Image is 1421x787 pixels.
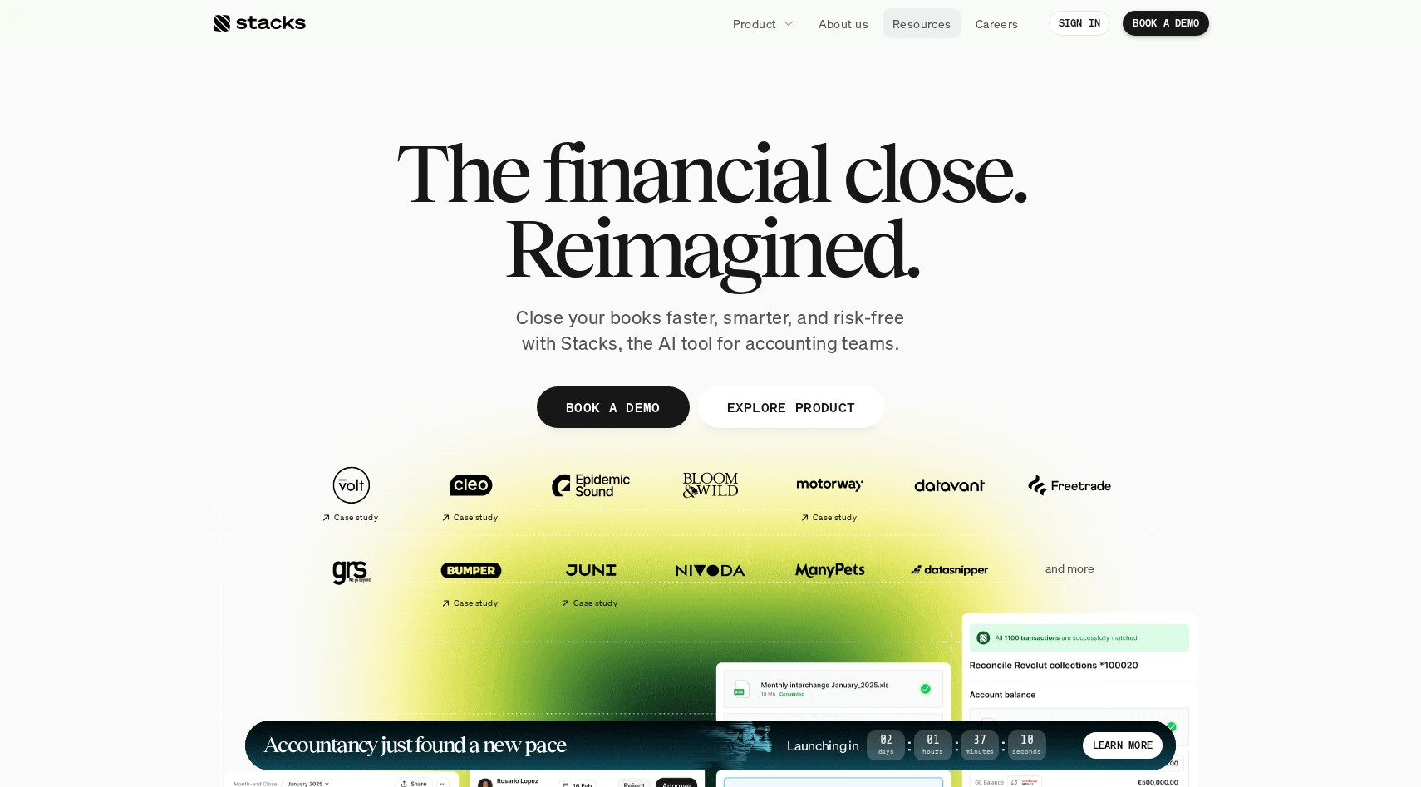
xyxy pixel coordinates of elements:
[1018,562,1121,576] p: and more
[196,385,269,396] a: Privacy Policy
[420,458,523,530] a: Case study
[420,543,523,615] a: Case study
[1093,740,1153,751] p: LEARN MORE
[542,135,829,210] span: financial
[952,735,961,755] strong: :
[573,598,617,608] h2: Case study
[245,721,1176,770] a: Accountancy just found a new paceLaunching in02Days:01Hours:37Minutes:10SecondsLEARN MORE
[779,458,882,530] a: Case study
[905,735,913,755] strong: :
[566,395,661,419] p: BOOK A DEMO
[726,395,855,419] p: EXPLORE PRODUCT
[867,736,905,745] span: 02
[396,135,528,210] span: The
[867,749,905,755] span: Days
[503,305,918,357] p: Close your books faster, smarter, and risk-free with Stacks, the AI tool for accounting teams.
[1008,736,1046,745] span: 10
[999,735,1007,755] strong: :
[787,736,858,755] h4: Launching in
[539,543,642,615] a: Case study
[914,736,952,745] span: 01
[813,513,857,523] h2: Case study
[961,749,999,755] span: Minutes
[263,735,567,755] h1: Accountancy just found a new pace
[504,210,918,285] span: Reimagined.
[454,598,498,608] h2: Case study
[843,135,1025,210] span: close.
[454,513,498,523] h2: Case study
[961,736,999,745] span: 37
[537,386,690,428] a: BOOK A DEMO
[1008,749,1046,755] span: Seconds
[334,513,378,523] h2: Case study
[914,749,952,755] span: Hours
[300,458,403,530] a: Case study
[697,386,884,428] a: EXPLORE PRODUCT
